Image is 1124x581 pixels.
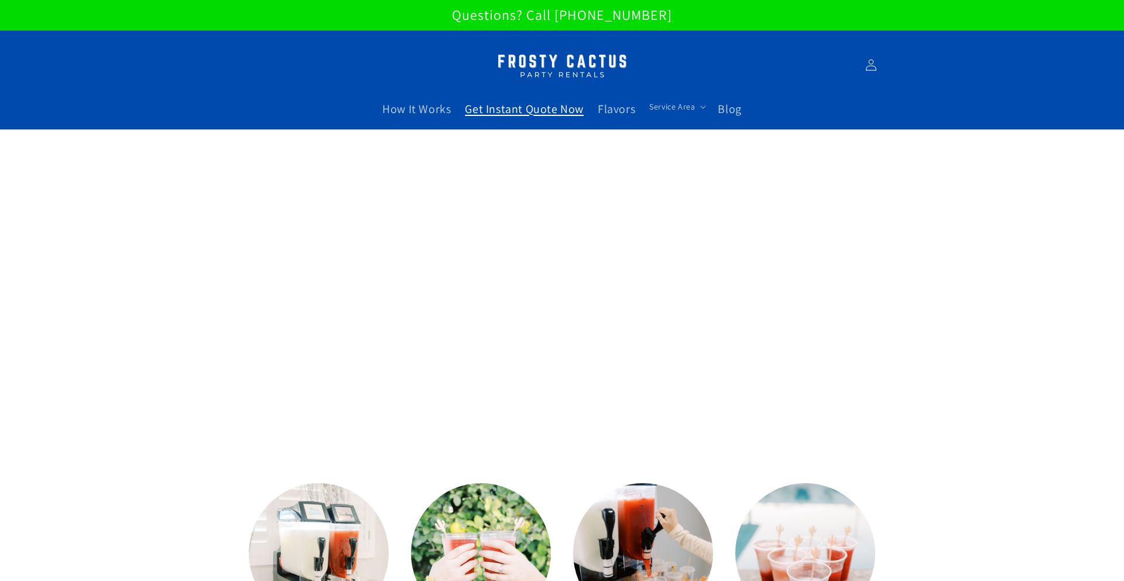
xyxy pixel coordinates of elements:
[591,94,642,124] a: Flavors
[598,101,635,117] span: Flavors
[382,101,451,117] span: How It Works
[711,94,748,124] a: Blog
[375,94,458,124] a: How It Works
[649,101,695,112] span: Service Area
[489,47,635,84] img: Margarita Machine Rental in Scottsdale, Phoenix, Tempe, Chandler, Gilbert, Mesa and Maricopa
[718,101,741,117] span: Blog
[458,94,591,124] a: Get Instant Quote Now
[465,101,584,117] span: Get Instant Quote Now
[642,94,711,119] summary: Service Area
